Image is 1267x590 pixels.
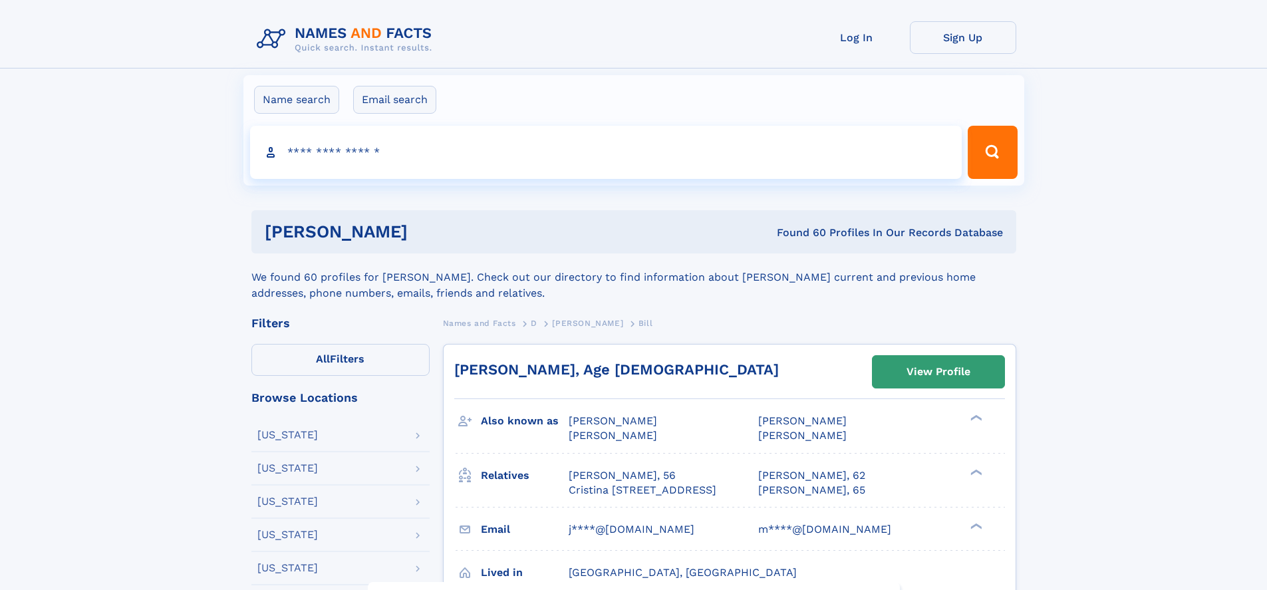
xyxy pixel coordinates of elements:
[967,468,983,476] div: ❯
[910,21,1016,54] a: Sign Up
[257,496,318,507] div: [US_STATE]
[481,561,569,584] h3: Lived in
[569,468,676,483] a: [PERSON_NAME], 56
[481,410,569,432] h3: Also known as
[251,21,443,57] img: Logo Names and Facts
[569,429,657,442] span: [PERSON_NAME]
[803,21,910,54] a: Log In
[967,521,983,530] div: ❯
[265,223,593,240] h1: [PERSON_NAME]
[353,86,436,114] label: Email search
[967,414,983,422] div: ❯
[254,86,339,114] label: Name search
[443,315,516,331] a: Names and Facts
[569,566,797,579] span: [GEOGRAPHIC_DATA], [GEOGRAPHIC_DATA]
[873,356,1004,388] a: View Profile
[638,319,652,328] span: Bill
[531,315,537,331] a: D
[758,468,865,483] a: [PERSON_NAME], 62
[251,253,1016,301] div: We found 60 profiles for [PERSON_NAME]. Check out our directory to find information about [PERSON...
[907,357,970,387] div: View Profile
[257,463,318,474] div: [US_STATE]
[257,529,318,540] div: [US_STATE]
[552,319,623,328] span: [PERSON_NAME]
[251,344,430,376] label: Filters
[251,317,430,329] div: Filters
[592,225,1003,240] div: Found 60 Profiles In Our Records Database
[316,353,330,365] span: All
[569,483,716,498] a: Cristina [STREET_ADDRESS]
[552,315,623,331] a: [PERSON_NAME]
[257,563,318,573] div: [US_STATE]
[758,429,847,442] span: [PERSON_NAME]
[257,430,318,440] div: [US_STATE]
[481,518,569,541] h3: Email
[968,126,1017,179] button: Search Button
[250,126,962,179] input: search input
[251,392,430,404] div: Browse Locations
[454,361,779,378] a: [PERSON_NAME], Age [DEMOGRAPHIC_DATA]
[758,414,847,427] span: [PERSON_NAME]
[481,464,569,487] h3: Relatives
[569,414,657,427] span: [PERSON_NAME]
[758,483,865,498] a: [PERSON_NAME], 65
[531,319,537,328] span: D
